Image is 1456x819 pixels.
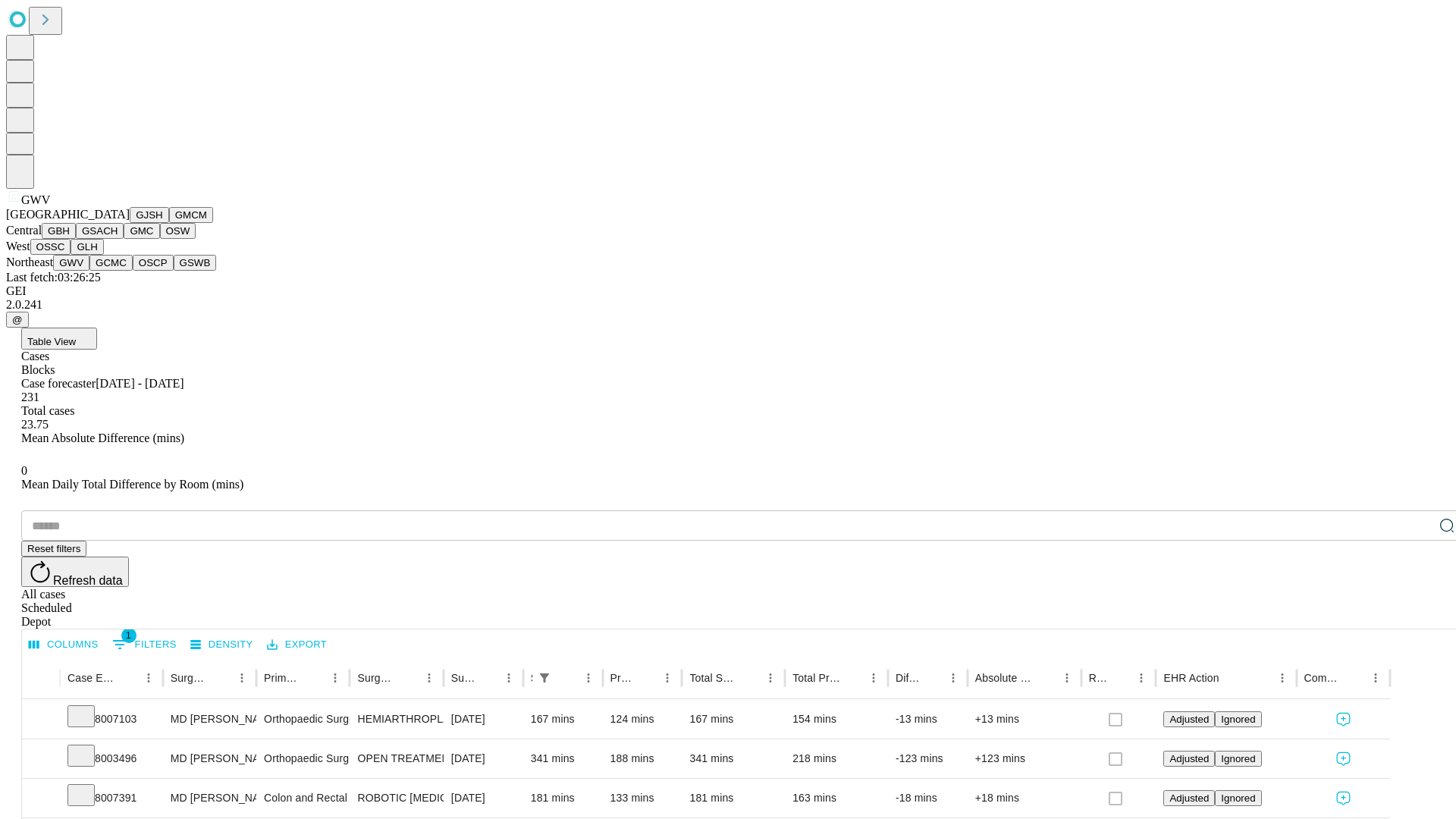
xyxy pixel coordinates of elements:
[1304,672,1342,684] div: Comments
[531,672,532,684] div: Scheduled In Room Duration
[975,779,1074,817] div: +18 mins
[30,746,52,773] button: Expand
[21,377,96,390] span: Case forecaster
[610,739,675,778] div: 188 mins
[30,786,52,812] button: Expand
[325,667,346,689] button: Menu
[975,700,1074,739] div: +13 mins
[689,779,777,817] div: 181 mins
[160,223,196,239] button: OSW
[21,391,39,403] span: 231
[263,633,331,657] button: Export
[264,739,342,778] div: Orthopaedic Surgery
[117,667,138,689] button: Sort
[534,667,555,689] div: 1 active filter
[689,739,777,778] div: 341 mins
[67,779,155,817] div: 8007391
[169,207,213,223] button: GMCM
[842,667,863,689] button: Sort
[1215,711,1261,727] button: Ignored
[53,574,123,587] span: Refresh data
[1163,790,1215,806] button: Adjusted
[792,779,880,817] div: 163 mins
[498,667,519,689] button: Menu
[67,700,155,739] div: 8007103
[1169,753,1209,764] span: Adjusted
[1169,714,1209,725] span: Adjusted
[6,224,42,237] span: Central
[1089,672,1109,684] div: Resolved in EHR
[12,314,23,325] span: @
[42,223,76,239] button: GBH
[21,464,27,477] span: 0
[71,239,103,255] button: GLH
[187,633,257,657] button: Density
[357,700,435,739] div: HEMIARTHROPLASTY HIP
[174,255,217,271] button: GSWB
[27,336,76,347] span: Table View
[6,298,1450,312] div: 2.0.241
[397,667,419,689] button: Sort
[863,667,884,689] button: Menu
[975,672,1034,684] div: Absolute Difference
[27,543,80,554] span: Reset filters
[171,672,209,684] div: Surgeon Name
[451,779,516,817] div: [DATE]
[1163,672,1219,684] div: EHR Action
[975,739,1074,778] div: +123 mins
[67,739,155,778] div: 8003496
[1221,667,1242,689] button: Sort
[531,700,595,739] div: 167 mins
[610,779,675,817] div: 133 mins
[21,541,86,557] button: Reset filters
[1272,667,1293,689] button: Menu
[1215,751,1261,767] button: Ignored
[231,667,253,689] button: Menu
[171,700,249,739] div: MD [PERSON_NAME] [PERSON_NAME] Md
[792,672,840,684] div: Total Predicted Duration
[25,633,102,657] button: Select columns
[30,239,71,255] button: OSSC
[357,739,435,778] div: OPEN TREATMENT THORACIC SPINE FRACTURE POSTERIOR
[896,739,960,778] div: -123 mins
[130,207,169,223] button: GJSH
[21,328,97,350] button: Table View
[531,779,595,817] div: 181 mins
[210,667,231,689] button: Sort
[264,672,302,684] div: Primary Service
[689,700,777,739] div: 167 mins
[6,271,101,284] span: Last fetch: 03:26:25
[1221,714,1255,725] span: Ignored
[108,632,180,657] button: Show filters
[557,667,578,689] button: Sort
[21,557,129,587] button: Refresh data
[1169,792,1209,804] span: Adjusted
[1056,667,1078,689] button: Menu
[792,739,880,778] div: 218 mins
[357,672,395,684] div: Surgery Name
[21,404,74,417] span: Total cases
[1221,792,1255,804] span: Ignored
[921,667,943,689] button: Sort
[124,223,159,239] button: GMC
[610,672,635,684] div: Predicted In Room Duration
[21,431,184,444] span: Mean Absolute Difference (mins)
[896,779,960,817] div: -18 mins
[451,700,516,739] div: [DATE]
[133,255,174,271] button: OSCP
[6,284,1450,298] div: GEI
[264,779,342,817] div: Colon and Rectal Surgery
[171,739,249,778] div: MD [PERSON_NAME]
[21,418,49,431] span: 23.75
[1035,667,1056,689] button: Sort
[739,667,760,689] button: Sort
[303,667,325,689] button: Sort
[138,667,159,689] button: Menu
[21,478,243,491] span: Mean Daily Total Difference by Room (mins)
[531,739,595,778] div: 341 mins
[30,707,52,733] button: Expand
[357,779,435,817] div: ROBOTIC [MEDICAL_DATA]
[1365,667,1386,689] button: Menu
[89,255,133,271] button: GCMC
[635,667,657,689] button: Sort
